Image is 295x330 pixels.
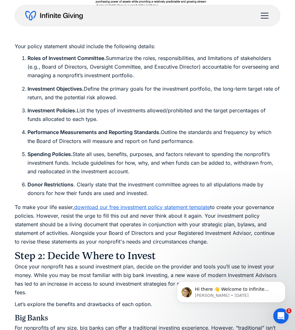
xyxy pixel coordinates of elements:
[15,300,280,309] p: Let’s explore the benefits and drawbacks of each option.
[15,250,280,262] h3: Step 2: Decide Where to Invest
[27,129,161,135] strong: Performance Measurements and Reporting Standards.
[27,54,280,80] li: Summarize the roles, responsibilities, and limitations of stakeholders (e.g., Board of Directors,...
[27,150,280,176] li: State all uses, benefits, purposes, and factors relevant to spending the nonprofit’s investment f...
[167,268,295,313] iframe: Intercom notifications message
[27,128,280,145] li: ‍ Outline the standards and frequency by which the Board of Directors will measure and report on ...
[74,204,210,210] a: download our free investment policy statement template
[27,107,77,114] strong: Investment Policies.
[257,8,270,23] div: menu
[15,262,280,297] p: Once your nonprofit has a sound investment plan, decide on the provider and tools you’ll use to i...
[27,85,280,102] li: Define the primary goals for the investment portfolio, the long-term target rate of return, and t...
[15,203,280,246] p: To make your life easier, to create your governance policies. However, resist the urge to fill th...
[15,312,280,324] h4: Big Banks
[27,86,84,92] strong: Investment Objectives.
[27,180,280,198] li: . Clearly state that the investment committee agrees to all stipulations made by donors for how t...
[25,11,83,21] a: home
[27,181,74,188] strong: Donor Restrictions
[273,308,289,324] iframe: Intercom live chat
[27,106,280,124] li: List the types of investments allowed/prohibited and the target percentages of funds allocated to...
[15,42,280,51] p: Your policy statement should include the following details:
[286,308,291,313] span: 1
[27,151,73,157] strong: Spending Policies.
[27,55,106,61] strong: Roles of Investment Committee.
